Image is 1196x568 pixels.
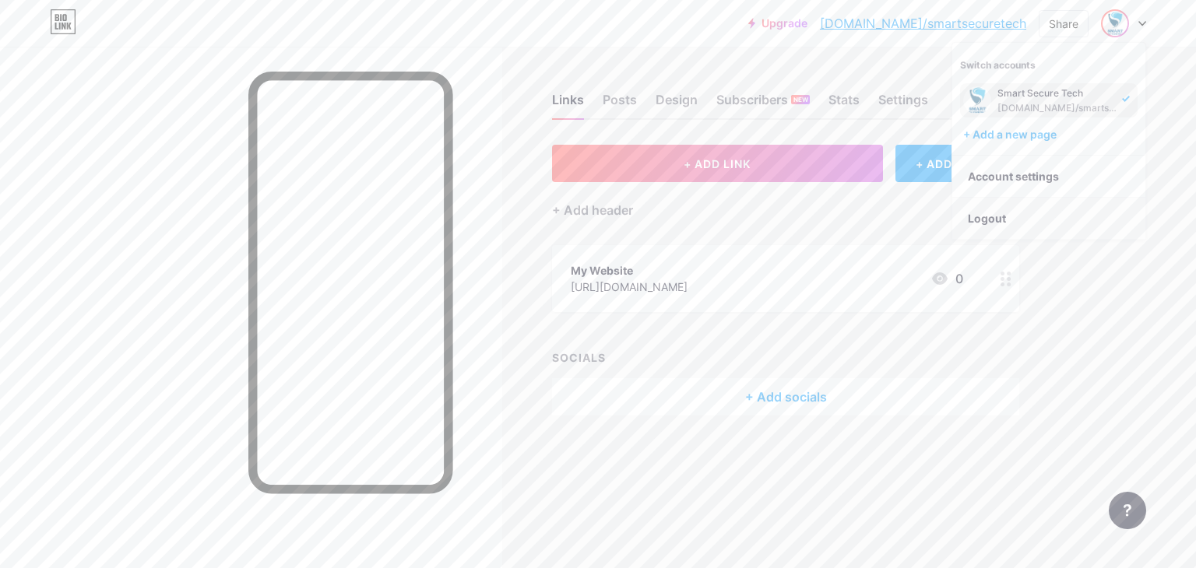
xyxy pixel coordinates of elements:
div: SOCIALS [552,349,1019,366]
img: smartsecuretech [963,86,991,114]
span: Switch accounts [960,59,1036,71]
li: Logout [952,198,1145,240]
img: smartsecuretech [1103,11,1127,36]
div: Share [1049,16,1078,32]
span: NEW [793,95,808,104]
div: [URL][DOMAIN_NAME] [571,279,688,295]
div: Links [552,90,584,118]
div: + Add header [552,201,633,219]
div: Design [656,90,698,118]
div: Stats [828,90,860,118]
button: + ADD LINK [552,145,883,182]
a: Account settings [952,156,1145,198]
a: [DOMAIN_NAME]/smartsecuretech [820,14,1026,33]
div: My Website [571,262,688,279]
div: + Add a new page [963,127,1138,142]
div: Smart Secure Tech [997,87,1117,100]
div: + ADD EMBED [895,145,1019,182]
div: Subscribers [716,90,810,118]
span: + ADD LINK [684,157,751,170]
div: Settings [878,90,928,118]
div: 0 [930,269,963,288]
div: [DOMAIN_NAME]/smartsecuretech [997,102,1117,114]
div: + Add socials [552,378,1019,415]
a: Upgrade [748,17,807,30]
div: Posts [603,90,637,118]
